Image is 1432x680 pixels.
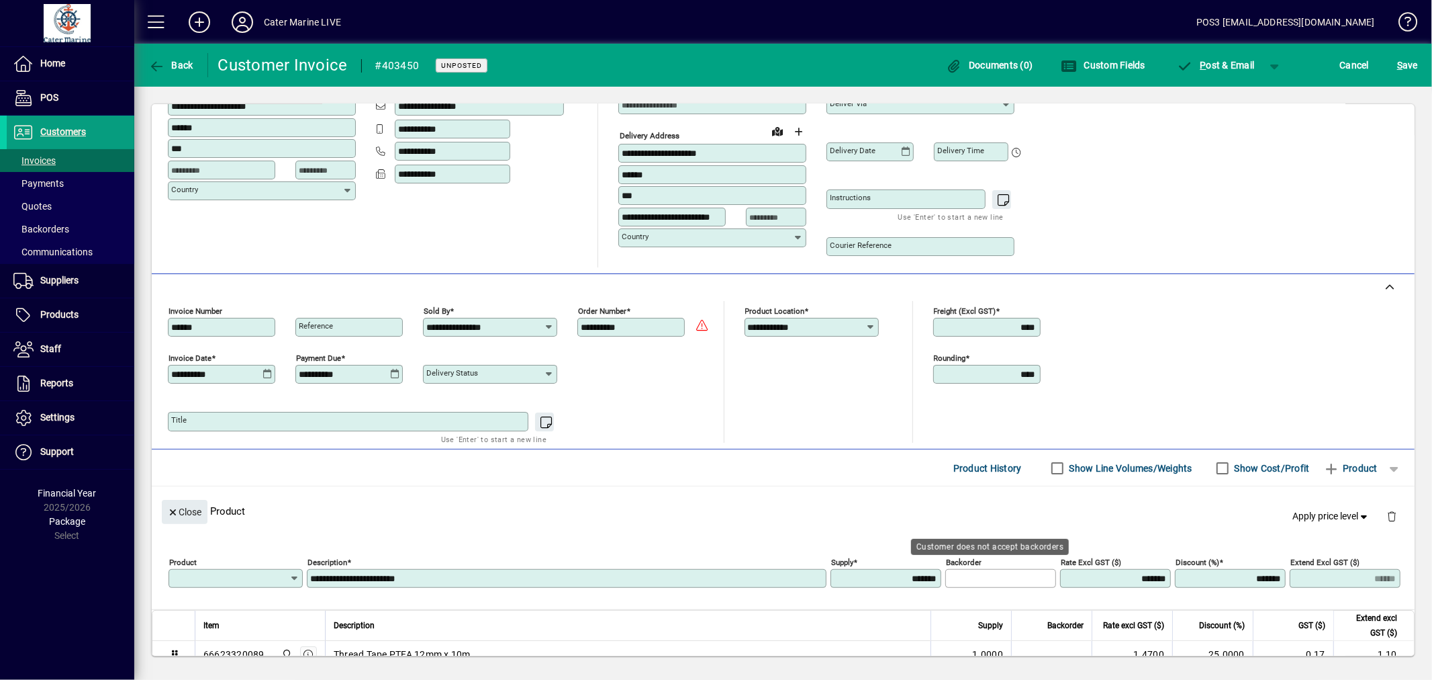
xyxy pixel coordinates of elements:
[622,232,649,241] mat-label: Country
[278,647,293,662] span: Cater Marine
[264,11,341,33] div: Cater Marine LIVE
[7,195,134,218] a: Quotes
[7,81,134,115] a: POS
[7,298,134,332] a: Products
[1100,648,1164,661] div: 1.4700
[934,306,996,316] mat-label: Freight (excl GST)
[1340,54,1370,76] span: Cancel
[1397,54,1418,76] span: ave
[40,58,65,69] span: Home
[943,53,1037,77] button: Documents (0)
[1337,53,1373,77] button: Cancel
[134,53,208,77] app-page-header-button: Back
[578,306,626,316] mat-label: Order number
[148,60,193,71] span: Back
[7,149,134,172] a: Invoices
[946,558,982,567] mat-label: Backorder
[334,648,471,661] span: Thread Tape PTFA 12mm x 10m
[7,218,134,241] a: Backorders
[40,309,79,320] span: Products
[40,412,75,423] span: Settings
[7,333,134,366] a: Staff
[953,458,1022,479] span: Product History
[1176,558,1219,567] mat-label: Discount (%)
[830,146,875,155] mat-label: Delivery date
[1290,558,1359,567] mat-label: Extend excl GST ($)
[424,306,450,316] mat-label: Sold by
[767,120,788,142] a: View on map
[1061,60,1145,71] span: Custom Fields
[203,648,265,661] div: 66623320089
[1103,618,1164,633] span: Rate excl GST ($)
[7,264,134,298] a: Suppliers
[1047,618,1084,633] span: Backorder
[334,618,375,633] span: Description
[307,558,347,567] mat-label: Description
[934,353,966,363] mat-label: Rounding
[299,321,333,331] mat-label: Reference
[203,618,220,633] span: Item
[946,60,1033,71] span: Documents (0)
[948,456,1027,480] button: Product History
[1172,641,1253,668] td: 25.0000
[1232,462,1310,475] label: Show Cost/Profit
[973,648,1004,661] span: 1.0000
[221,10,264,34] button: Profile
[788,121,810,142] button: Choose address
[40,126,86,137] span: Customers
[171,185,198,194] mat-label: Country
[1317,456,1384,480] button: Product
[1057,53,1149,77] button: Custom Fields
[978,618,1003,633] span: Supply
[40,446,74,457] span: Support
[375,55,420,77] div: #403450
[13,155,56,166] span: Invoices
[171,415,187,425] mat-label: Title
[1293,509,1371,523] span: Apply price level
[7,241,134,263] a: Communications
[169,353,211,363] mat-label: Invoice date
[1170,53,1261,77] button: Post & Email
[1177,60,1255,71] span: ost & Email
[1323,458,1378,479] span: Product
[40,92,58,103] span: POS
[937,146,984,155] mat-label: Delivery time
[1200,60,1206,71] span: P
[40,275,79,286] span: Suppliers
[40,343,61,354] span: Staff
[1342,611,1397,640] span: Extend excl GST ($)
[745,306,805,316] mat-label: Product location
[49,516,85,527] span: Package
[1288,505,1376,529] button: Apply price level
[7,47,134,81] a: Home
[426,368,478,378] mat-label: Delivery status
[1388,3,1415,46] a: Knowledge Base
[38,488,97,499] span: Financial Year
[145,53,197,77] button: Back
[158,505,211,517] app-page-header-button: Close
[13,247,93,257] span: Communications
[7,367,134,400] a: Reports
[1397,60,1402,71] span: S
[1298,618,1325,633] span: GST ($)
[831,558,853,567] mat-label: Supply
[911,539,1069,555] div: Customer does not accept backorders
[1333,641,1414,668] td: 1.10
[1061,558,1121,567] mat-label: Rate excl GST ($)
[441,431,546,447] mat-hint: Use 'Enter' to start a new line
[167,501,202,523] span: Close
[218,54,348,76] div: Customer Invoice
[40,378,73,388] span: Reports
[1067,462,1192,475] label: Show Line Volumes/Weights
[1253,641,1333,668] td: 0.17
[13,201,52,212] span: Quotes
[7,435,134,469] a: Support
[1376,500,1408,532] button: Delete
[162,500,207,524] button: Close
[1394,53,1421,77] button: Save
[7,401,134,435] a: Settings
[441,61,482,70] span: Unposted
[1376,510,1408,522] app-page-header-button: Delete
[152,486,1415,536] div: Product
[13,178,64,189] span: Payments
